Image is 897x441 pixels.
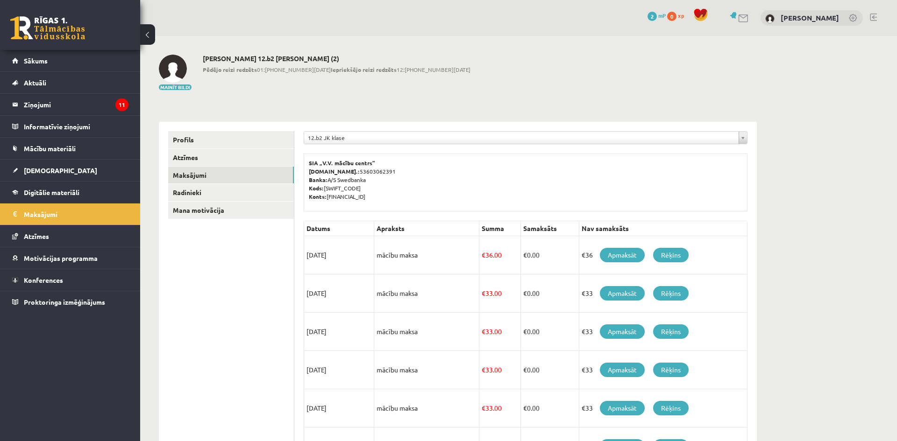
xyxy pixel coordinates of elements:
[12,138,128,159] a: Mācību materiāli
[479,274,521,313] td: 33.00
[12,72,128,93] a: Aktuāli
[648,12,657,21] span: 2
[12,269,128,291] a: Konferences
[667,12,676,21] span: 0
[479,313,521,351] td: 33.00
[520,313,579,351] td: 0.00
[765,14,775,23] img: Timofejs Nazarovs
[12,50,128,71] a: Sākums
[203,65,470,74] span: 01:[PHONE_NUMBER][DATE] 12:[PHONE_NUMBER][DATE]
[653,248,689,262] a: Rēķins
[374,236,479,274] td: mācību maksa
[12,160,128,181] a: [DEMOGRAPHIC_DATA]
[600,286,645,301] a: Apmaksāt
[600,248,645,262] a: Apmaksāt
[159,55,187,83] img: Timofejs Nazarovs
[24,166,97,175] span: [DEMOGRAPHIC_DATA]
[309,159,376,167] b: SIA „V.V. mācību centrs”
[12,225,128,247] a: Atzīmes
[308,132,735,144] span: 12.b2 JK klase
[579,221,747,236] th: Nav samaksāts
[10,16,85,40] a: Rīgas 1. Tālmācības vidusskola
[168,167,294,184] a: Maksājumi
[203,55,470,63] h2: [PERSON_NAME] 12.b2 [PERSON_NAME] (2)
[600,324,645,339] a: Apmaksāt
[482,251,485,259] span: €
[374,274,479,313] td: mācību maksa
[168,149,294,166] a: Atzīmes
[304,351,374,389] td: [DATE]
[24,56,48,65] span: Sākums
[482,327,485,336] span: €
[523,327,527,336] span: €
[678,12,684,19] span: xp
[653,401,689,415] a: Rēķins
[781,13,839,22] a: [PERSON_NAME]
[579,351,747,389] td: €33
[579,313,747,351] td: €33
[374,221,479,236] th: Apraksts
[24,144,76,153] span: Mācību materiāli
[482,404,485,412] span: €
[523,251,527,259] span: €
[479,351,521,389] td: 33.00
[12,247,128,269] a: Motivācijas programma
[24,188,79,196] span: Digitālie materiāli
[482,365,485,374] span: €
[24,203,128,225] legend: Maksājumi
[579,274,747,313] td: €33
[667,12,689,19] a: 0 xp
[24,94,128,115] legend: Ziņojumi
[523,289,527,297] span: €
[309,168,360,175] b: [DOMAIN_NAME].:
[115,98,128,111] i: 11
[24,298,105,306] span: Proktoringa izmēģinājums
[520,389,579,427] td: 0.00
[600,363,645,377] a: Apmaksāt
[579,389,747,427] td: €33
[523,404,527,412] span: €
[12,116,128,137] a: Informatīvie ziņojumi
[520,236,579,274] td: 0.00
[309,193,327,200] b: Konts:
[482,289,485,297] span: €
[12,182,128,203] a: Digitālie materiāli
[520,274,579,313] td: 0.00
[168,184,294,201] a: Radinieki
[304,389,374,427] td: [DATE]
[653,286,689,301] a: Rēķins
[24,232,49,240] span: Atzīmes
[520,351,579,389] td: 0.00
[309,159,742,201] p: 53603062391 A/S Swedbanka [SWIFT_CODE] [FINANCIAL_ID]
[374,313,479,351] td: mācību maksa
[653,324,689,339] a: Rēķins
[374,351,479,389] td: mācību maksa
[304,236,374,274] td: [DATE]
[304,274,374,313] td: [DATE]
[479,236,521,274] td: 36.00
[168,202,294,219] a: Mana motivācija
[12,291,128,313] a: Proktoringa izmēģinājums
[520,221,579,236] th: Samaksāts
[374,389,479,427] td: mācību maksa
[304,132,747,144] a: 12.b2 JK klase
[479,389,521,427] td: 33.00
[479,221,521,236] th: Summa
[203,66,257,73] b: Pēdējo reizi redzēts
[24,116,128,137] legend: Informatīvie ziņojumi
[658,12,666,19] span: mP
[600,401,645,415] a: Apmaksāt
[304,221,374,236] th: Datums
[304,313,374,351] td: [DATE]
[523,365,527,374] span: €
[331,66,397,73] b: Iepriekšējo reizi redzēts
[12,203,128,225] a: Maksājumi
[309,184,324,192] b: Kods:
[24,254,98,262] span: Motivācijas programma
[12,94,128,115] a: Ziņojumi11
[653,363,689,377] a: Rēķins
[309,176,327,183] b: Banka:
[168,131,294,148] a: Profils
[159,84,192,90] button: Mainīt bildi
[24,276,63,284] span: Konferences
